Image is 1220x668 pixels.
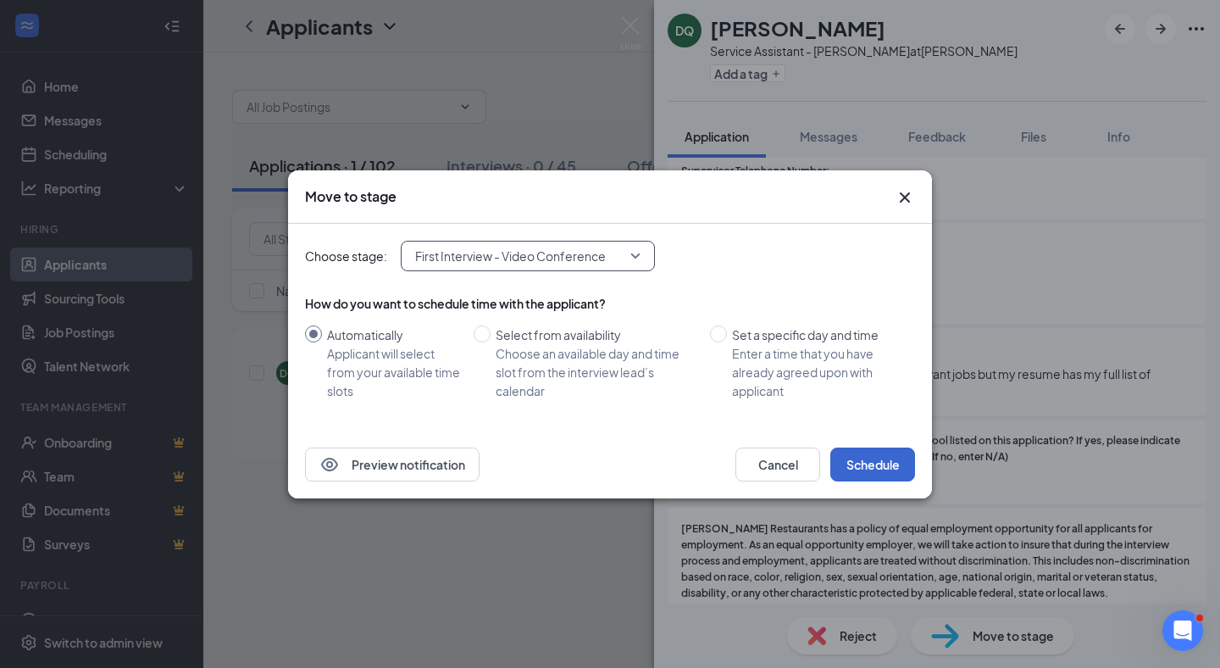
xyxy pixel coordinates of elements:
button: Close [895,187,915,208]
div: Enter a time that you have already agreed upon with applicant [732,344,901,400]
button: Cancel [735,448,820,482]
span: Choose stage: [305,247,387,265]
button: EyePreview notification [305,448,480,482]
h3: Move to stage [305,187,396,206]
div: Choose an available day and time slot from the interview lead’s calendar [496,344,696,400]
button: Schedule [830,448,915,482]
svg: Cross [895,187,915,208]
div: Applicant will select from your available time slots [327,344,460,400]
iframe: Intercom live chat [1162,610,1203,651]
div: How do you want to schedule time with the applicant? [305,295,915,312]
div: Select from availability [496,326,696,344]
span: First Interview - Video Conference [415,243,606,269]
div: Automatically [327,326,460,344]
svg: Eye [319,454,340,475]
div: Set a specific day and time [732,326,901,344]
